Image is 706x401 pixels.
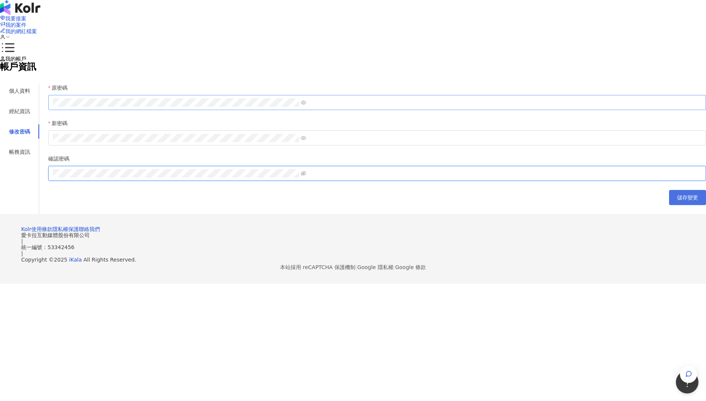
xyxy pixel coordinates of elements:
label: 確認密碼 [48,155,75,163]
span: | [355,264,357,270]
span: 我的網紅檔案 [5,28,37,34]
div: 個人資料 [9,87,30,95]
input: 確認密碼 [53,169,299,178]
span: eye [301,100,306,105]
iframe: Help Scout Beacon - Open [676,371,698,393]
a: 聯絡我們 [79,226,100,232]
div: 統一編號：53342456 [21,244,685,250]
input: 新密碼 [53,134,299,142]
span: | [21,250,23,256]
span: eye [301,135,306,141]
a: Google 隱私權 [357,264,394,270]
span: 我的案件 [5,22,26,28]
span: 我要接案 [5,15,26,21]
a: Kolr [21,226,31,232]
label: 原密碼 [48,84,73,92]
div: 經紀資訊 [9,107,30,115]
label: 新密碼 [48,119,73,127]
a: iKala [69,257,82,263]
div: 帳務資訊 [9,148,30,156]
input: 原密碼 [53,98,299,107]
span: | [21,238,23,244]
div: 修改密碼 [9,127,30,136]
div: 愛卡拉互動媒體股份有限公司 [21,232,685,238]
a: 使用條款 [31,226,52,232]
a: 隱私權保護 [52,226,79,232]
a: Google 條款 [395,264,426,270]
span: eye-invisible [301,171,306,176]
div: Copyright © 2025 All Rights Reserved. [21,257,685,263]
span: | [394,264,395,270]
span: 本站採用 reCAPTCHA 保護機制 [280,263,426,272]
button: 儲存變更 [669,190,706,205]
span: 儲存變更 [677,194,698,200]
